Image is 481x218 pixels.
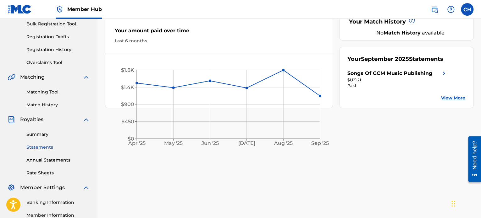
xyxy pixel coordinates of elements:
a: Banking Information [26,199,90,206]
a: Registration History [26,46,90,53]
tspan: Sep '25 [311,140,329,146]
img: Royalties [8,116,15,123]
tspan: May '25 [164,140,183,146]
strong: Match History [384,30,421,36]
a: Bulk Registration Tool [26,21,90,27]
span: Member Hub [67,6,102,13]
div: $1,121.21 [347,77,448,83]
img: help [447,6,455,13]
tspan: $0 [128,136,134,142]
img: Top Rightsholder [56,6,64,13]
img: expand [82,73,90,81]
a: Overclaims Tool [26,59,90,66]
img: right chevron icon [440,70,448,77]
span: Royalties [20,116,43,123]
div: Last 6 months [115,38,323,44]
div: Paid [347,83,448,88]
div: Drag [451,194,455,213]
div: User Menu [461,3,473,16]
tspan: $1.8K [121,67,134,73]
div: Songs Of CCM Music Publishing [347,70,432,77]
div: Your Statements [347,55,443,63]
tspan: $450 [121,119,134,125]
a: Match History [26,102,90,108]
img: expand [82,184,90,191]
span: Matching [20,73,45,81]
img: expand [82,116,90,123]
a: Public Search [428,3,441,16]
img: MLC Logo [8,5,32,14]
a: Songs Of CCM Music Publishingright chevron icon$1,121.21Paid [347,70,448,88]
span: ? [409,18,414,23]
img: Member Settings [8,184,15,191]
img: search [431,6,438,13]
div: Your Match History [347,18,465,26]
span: September 2025 [361,56,409,62]
img: Matching [8,73,15,81]
a: View More [441,95,465,101]
iframe: Resource Center [463,134,481,184]
span: Member Settings [20,184,65,191]
div: Help [445,3,457,16]
a: Statements [26,144,90,151]
tspan: $1.4K [121,84,134,90]
tspan: Aug '25 [274,140,293,146]
tspan: Apr '25 [128,140,146,146]
tspan: Jun '25 [201,140,219,146]
tspan: $900 [121,101,134,107]
div: No available [355,29,465,37]
a: Summary [26,131,90,138]
a: Registration Drafts [26,34,90,40]
tspan: [DATE] [238,140,255,146]
a: Rate Sheets [26,170,90,176]
a: Matching Tool [26,89,90,95]
a: Annual Statements [26,157,90,163]
iframe: Chat Widget [450,188,481,218]
div: Your amount paid over time [115,27,323,38]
